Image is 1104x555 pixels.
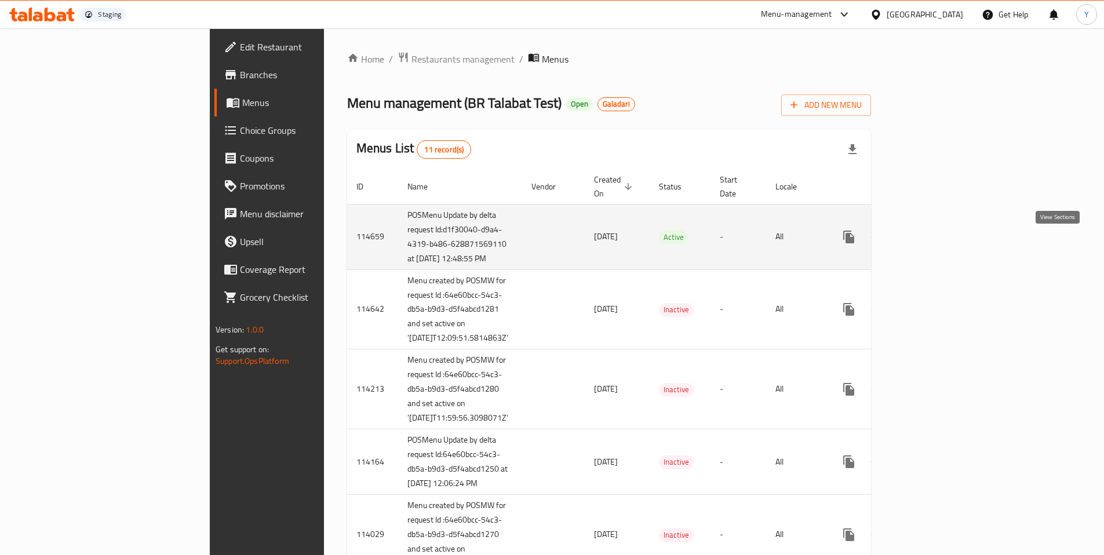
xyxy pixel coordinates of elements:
div: Staging [98,10,121,19]
span: Add New Menu [790,98,862,112]
div: Export file [839,136,866,163]
a: Coupons [214,144,394,172]
button: Add New Menu [781,94,871,116]
td: All [766,204,826,269]
span: Edit Restaurant [240,40,385,54]
span: Created On [594,173,636,200]
span: Inactive [659,383,694,396]
div: [GEOGRAPHIC_DATA] [887,8,963,21]
button: Change Status [863,295,891,323]
button: Change Status [863,375,891,403]
div: Open [566,97,593,111]
span: Open [566,99,593,109]
span: Coupons [240,151,385,165]
span: [DATE] [594,454,618,469]
a: Grocery Checklist [214,283,394,311]
div: Inactive [659,383,694,397]
span: Start Date [720,173,752,200]
span: [DATE] [594,527,618,542]
span: 11 record(s) [417,144,471,155]
span: Status [659,180,697,193]
div: Menu-management [761,8,832,21]
span: Inactive [659,303,694,316]
th: Actions [826,169,956,205]
td: POSMenu Update by delta request Id:d1f30040-d9a4-4319-b486-628871569110 at [DATE] 12:48:55 PM [398,204,522,269]
button: more [835,448,863,476]
a: Choice Groups [214,116,394,144]
a: Support.OpsPlatform [216,353,289,368]
td: - [711,349,766,429]
li: / [519,52,523,66]
div: Inactive [659,303,694,317]
span: Inactive [659,528,694,542]
span: Grocery Checklist [240,290,385,304]
button: Change Status [863,223,891,251]
span: Inactive [659,455,694,469]
nav: breadcrumb [347,52,871,67]
span: Vendor [531,180,571,193]
span: Choice Groups [240,123,385,137]
button: more [835,223,863,251]
a: Restaurants management [398,52,515,67]
span: [DATE] [594,301,618,316]
span: Menu management ( BR Talabat Test ) [347,90,562,116]
span: 1.0.0 [246,322,264,337]
span: Version: [216,322,244,337]
button: more [835,375,863,403]
a: Upsell [214,228,394,255]
span: Galadari [598,99,635,109]
span: [DATE] [594,381,618,396]
span: Get support on: [216,342,269,357]
span: [DATE] [594,229,618,244]
a: Edit Restaurant [214,33,394,61]
button: more [835,295,863,323]
td: Menu created by POSMW for request Id :64e60bcc-54c3-db5a-b9d3-d5f4abcd1280 and set active on '[DA... [398,349,522,429]
td: All [766,349,826,429]
td: All [766,429,826,495]
a: Menu disclaimer [214,200,394,228]
span: Menus [242,96,385,109]
td: - [711,204,766,269]
td: All [766,269,826,349]
span: Active [659,231,688,244]
span: Menu disclaimer [240,207,385,221]
span: Restaurants management [411,52,515,66]
span: Y [1084,8,1089,21]
a: Promotions [214,172,394,200]
td: - [711,269,766,349]
button: Change Status [863,521,891,549]
span: Upsell [240,235,385,249]
td: POSMenu Update by delta request Id:64e60bcc-54c3-db5a-b9d3-d5f4abcd1250 at [DATE] 12:06:24 PM [398,429,522,495]
a: Coverage Report [214,255,394,283]
div: Active [659,230,688,244]
span: Menus [542,52,569,66]
span: Name [407,180,443,193]
a: Menus [214,89,394,116]
div: Total records count [417,140,471,159]
button: more [835,521,863,549]
td: - [711,429,766,495]
span: Coverage Report [240,262,385,276]
button: Change Status [863,448,891,476]
span: Promotions [240,179,385,193]
td: Menu created by POSMW for request Id :64e60bcc-54c3-db5a-b9d3-d5f4abcd1281 and set active on '[DA... [398,269,522,349]
span: Locale [775,180,812,193]
span: ID [356,180,378,193]
a: Branches [214,61,394,89]
h2: Menus List [356,140,471,159]
span: Branches [240,68,385,82]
